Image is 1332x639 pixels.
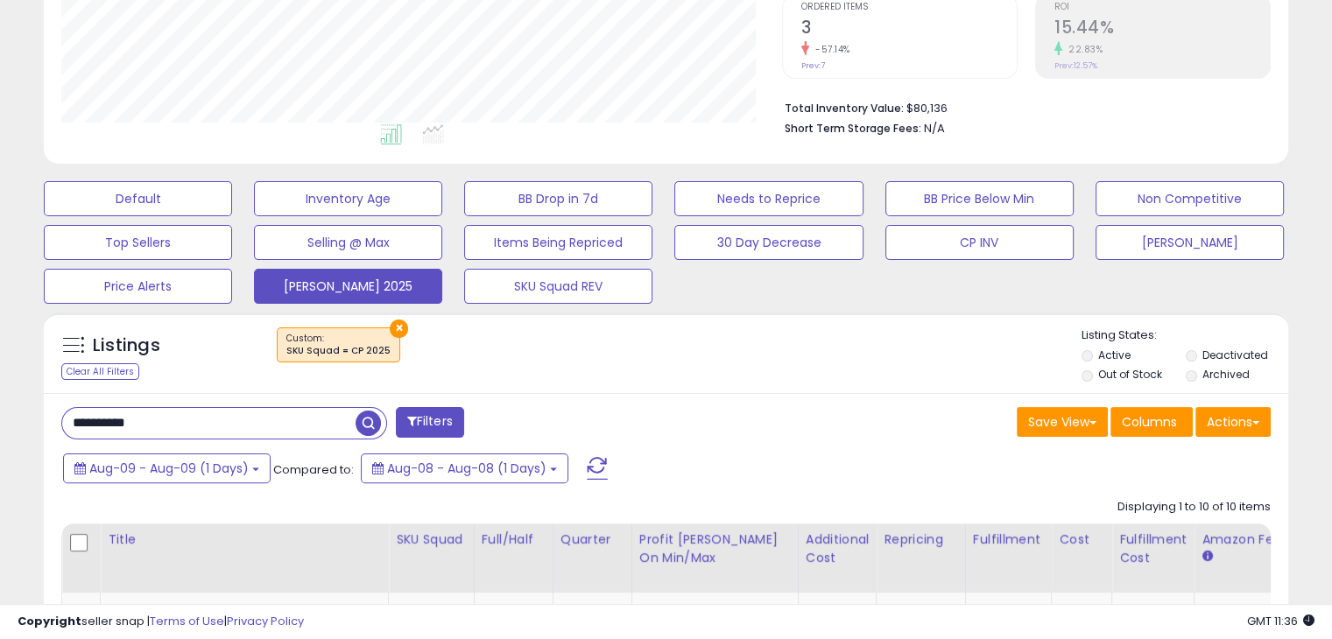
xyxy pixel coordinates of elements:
button: Price Alerts [44,269,232,304]
h2: 15.44% [1054,18,1270,41]
div: Additional Cost [806,530,870,567]
button: CP INV [885,225,1074,260]
button: Aug-08 - Aug-08 (1 Days) [361,453,568,483]
button: Default [44,181,232,216]
h2: 3 [801,18,1017,41]
label: Out of Stock [1098,367,1162,382]
button: [PERSON_NAME] [1096,225,1284,260]
span: Custom: [286,332,391,358]
th: CSV column name: cust_attr_10_Quarter [553,523,631,593]
button: × [390,319,408,338]
div: Fulfillment Cost [1119,530,1187,567]
div: SKU Squad = CP 2025 [286,345,391,357]
li: $80,136 [785,96,1258,117]
small: Prev: 12.57% [1054,60,1097,71]
button: BB Price Below Min [885,181,1074,216]
span: Ordered Items [801,3,1017,12]
button: Columns [1110,407,1193,437]
button: 30 Day Decrease [674,225,863,260]
span: Compared to: [273,461,354,478]
button: Selling @ Max [254,225,442,260]
p: Listing States: [1082,327,1288,344]
span: Columns [1122,413,1177,431]
label: Archived [1202,367,1249,382]
button: Filters [396,407,464,438]
span: ROI [1054,3,1270,12]
th: CSV column name: cust_attr_8_SKU Squad [389,523,475,593]
div: Cost [1059,530,1104,549]
button: SKU Squad REV [464,269,652,304]
button: Items Being Repriced [464,225,652,260]
span: 2025-08-10 11:36 GMT [1247,613,1314,629]
div: Title [108,530,381,549]
button: Needs to Reprice [674,181,863,216]
th: The percentage added to the cost of goods (COGS) that forms the calculator for Min & Max prices. [631,523,798,593]
button: BB Drop in 7d [464,181,652,216]
div: Repricing [884,530,958,549]
div: Quarter [560,530,624,549]
div: Clear All Filters [61,363,139,380]
div: Fulfillment [973,530,1044,549]
b: Short Term Storage Fees: [785,121,921,136]
div: Displaying 1 to 10 of 10 items [1117,499,1271,516]
a: Privacy Policy [227,613,304,629]
div: seller snap | | [18,614,304,630]
span: Aug-08 - Aug-08 (1 Days) [387,460,546,477]
b: Total Inventory Value: [785,101,904,116]
small: Amazon Fees. [1202,549,1212,565]
small: -57.14% [809,43,850,56]
small: Prev: 7 [801,60,825,71]
button: Save View [1017,407,1108,437]
button: Aug-09 - Aug-09 (1 Days) [63,453,271,483]
div: SKU Squad [396,530,467,549]
div: Profit [PERSON_NAME] on Min/Max [639,530,791,567]
button: Non Competitive [1096,181,1284,216]
a: Terms of Use [150,613,224,629]
button: [PERSON_NAME] 2025 [254,269,442,304]
h5: Listings [93,334,160,358]
button: Top Sellers [44,225,232,260]
div: Full/Half [482,530,546,549]
button: Actions [1195,407,1271,437]
th: CSV column name: cust_attr_9_Full/Half [474,523,553,593]
span: Aug-09 - Aug-09 (1 Days) [89,460,249,477]
label: Deactivated [1202,348,1267,362]
span: N/A [924,120,945,137]
label: Active [1098,348,1131,362]
button: Inventory Age [254,181,442,216]
strong: Copyright [18,613,81,629]
small: 22.83% [1062,43,1103,56]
